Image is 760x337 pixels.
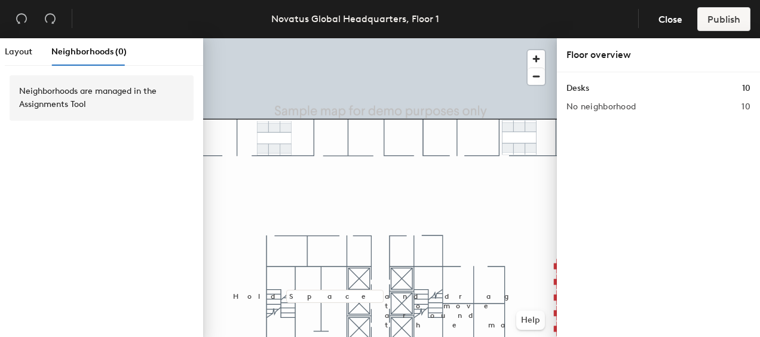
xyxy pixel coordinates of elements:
[566,82,589,95] h1: Desks
[566,48,750,62] div: Floor overview
[16,13,27,24] span: undo
[51,47,127,57] span: Neighborhoods (0)
[38,7,62,31] button: Redo (⌘ + ⇧ + Z)
[658,14,682,25] span: Close
[5,47,32,57] span: Layout
[648,7,692,31] button: Close
[516,311,545,330] button: Help
[697,7,750,31] button: Publish
[10,7,33,31] button: Undo (⌘ + Z)
[741,102,750,112] h2: 10
[742,82,750,95] h1: 10
[566,102,636,112] h2: No neighborhood
[19,85,184,111] div: Neighborhoods are managed in the Assignments Tool
[271,11,439,26] div: Novatus Global Headquarters, Floor 1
